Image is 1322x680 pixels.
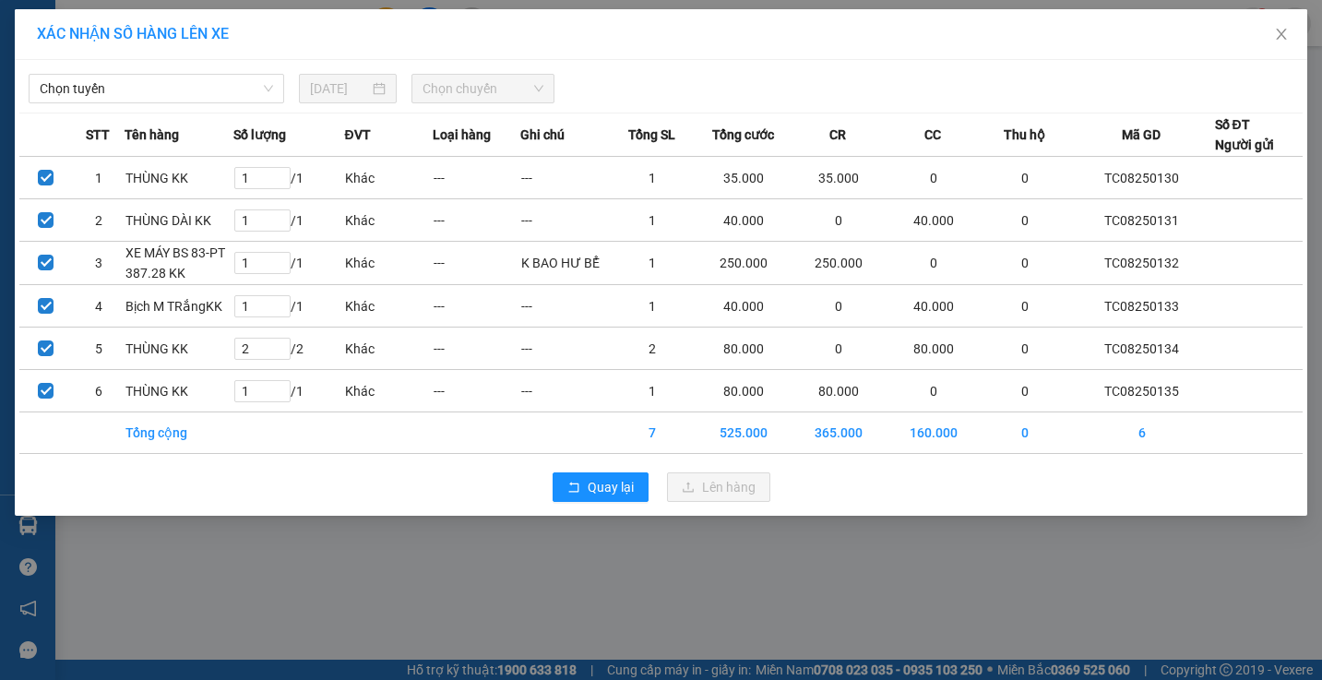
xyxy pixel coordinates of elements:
[608,285,696,328] td: 1
[72,157,125,199] td: 1
[233,285,344,328] td: / 1
[1256,9,1307,61] button: Close
[791,199,886,242] td: 0
[886,157,981,199] td: 0
[791,412,886,454] td: 365.000
[125,412,233,454] td: Tổng cộng
[667,472,770,502] button: uploadLên hàng
[1122,125,1161,145] span: Mã GD
[981,285,1068,328] td: 0
[553,472,649,502] button: rollbackQuay lại
[72,370,125,412] td: 6
[520,285,608,328] td: ---
[72,285,125,328] td: 4
[712,125,774,145] span: Tổng cước
[520,328,608,370] td: ---
[520,242,608,285] td: K BAO HƯ BỂ
[433,199,520,242] td: ---
[520,157,608,199] td: ---
[125,157,233,199] td: THÙNG KK
[433,242,520,285] td: ---
[40,75,273,102] span: Chọn tuyến
[1068,242,1214,285] td: TC08250132
[344,157,432,199] td: Khác
[1004,125,1045,145] span: Thu hộ
[125,125,179,145] span: Tên hàng
[981,199,1068,242] td: 0
[37,25,229,42] span: XÁC NHẬN SỐ HÀNG LÊN XE
[608,370,696,412] td: 1
[886,285,981,328] td: 40.000
[344,199,432,242] td: Khác
[567,481,580,495] span: rollback
[1068,412,1214,454] td: 6
[608,328,696,370] td: 2
[520,199,608,242] td: ---
[697,285,792,328] td: 40.000
[520,370,608,412] td: ---
[433,285,520,328] td: ---
[924,125,941,145] span: CC
[344,125,370,145] span: ĐVT
[886,370,981,412] td: 0
[233,370,344,412] td: / 1
[1068,157,1214,199] td: TC08250130
[697,157,792,199] td: 35.000
[791,285,886,328] td: 0
[433,370,520,412] td: ---
[344,328,432,370] td: Khác
[886,199,981,242] td: 40.000
[433,157,520,199] td: ---
[233,199,344,242] td: / 1
[628,125,675,145] span: Tổng SL
[125,328,233,370] td: THÙNG KK
[344,285,432,328] td: Khác
[608,199,696,242] td: 1
[697,199,792,242] td: 40.000
[791,242,886,285] td: 250.000
[1068,285,1214,328] td: TC08250133
[233,157,344,199] td: / 1
[1215,114,1274,155] div: Số ĐT Người gửi
[1068,199,1214,242] td: TC08250131
[72,242,125,285] td: 3
[125,285,233,328] td: Bịch M TRắngKK
[791,328,886,370] td: 0
[791,370,886,412] td: 80.000
[981,328,1068,370] td: 0
[310,78,369,99] input: 12/08/2025
[233,328,344,370] td: / 2
[608,242,696,285] td: 1
[588,477,634,497] span: Quay lại
[433,125,491,145] span: Loại hàng
[344,370,432,412] td: Khác
[344,242,432,285] td: Khác
[125,199,233,242] td: THÙNG DÀI KK
[608,157,696,199] td: 1
[1068,328,1214,370] td: TC08250134
[86,125,110,145] span: STT
[886,412,981,454] td: 160.000
[697,242,792,285] td: 250.000
[1274,27,1289,42] span: close
[981,412,1068,454] td: 0
[72,328,125,370] td: 5
[829,125,846,145] span: CR
[125,242,233,285] td: XE MÁY BS 83-PT 387.28 KK
[125,370,233,412] td: THÙNG KK
[981,370,1068,412] td: 0
[981,157,1068,199] td: 0
[886,242,981,285] td: 0
[697,412,792,454] td: 525.000
[72,199,125,242] td: 2
[1068,370,1214,412] td: TC08250135
[520,125,565,145] span: Ghi chú
[233,125,286,145] span: Số lượng
[791,157,886,199] td: 35.000
[433,328,520,370] td: ---
[608,412,696,454] td: 7
[233,242,344,285] td: / 1
[697,370,792,412] td: 80.000
[981,242,1068,285] td: 0
[886,328,981,370] td: 80.000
